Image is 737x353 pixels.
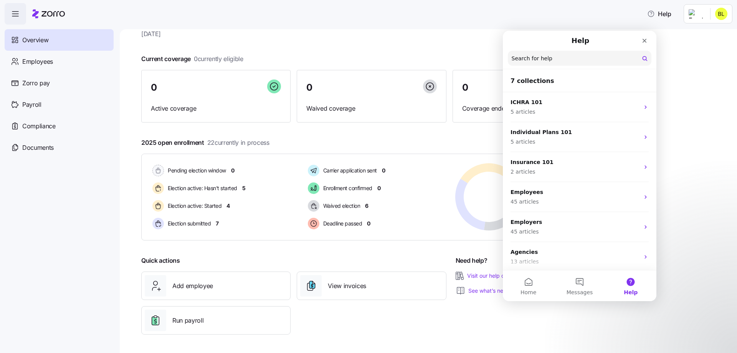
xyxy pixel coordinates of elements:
[382,167,385,174] span: 0
[462,83,468,92] span: 0
[22,57,53,66] span: Employees
[306,104,436,113] span: Waived coverage
[22,100,41,109] span: Payroll
[321,202,360,210] span: Waived election
[715,8,727,20] img: 301f6adaca03784000fa73adabf33a6b
[367,220,370,227] span: 0
[321,167,377,174] span: Carrier application sent
[141,29,602,39] span: [DATE]
[151,104,281,113] span: Active coverage
[5,29,114,51] a: Overview
[5,94,114,115] a: Payroll
[194,54,243,64] span: 0 currently eligible
[5,115,114,137] a: Compliance
[22,35,48,45] span: Overview
[172,281,213,291] span: Add employee
[467,272,527,280] a: Visit our help center
[647,9,671,18] span: Help
[22,121,56,131] span: Compliance
[165,167,226,174] span: Pending election window
[5,51,114,72] a: Employees
[172,316,203,325] span: Run payroll
[503,31,656,301] iframe: Intercom live chat
[468,287,547,295] a: See what’s new on our blog
[231,167,235,174] span: 0
[377,184,381,192] span: 0
[306,83,312,92] span: 0
[5,137,114,158] a: Documents
[5,72,114,94] a: Zorro pay
[165,220,211,227] span: Election submitted
[328,281,366,291] span: View invoices
[641,6,678,22] button: Help
[689,9,704,18] img: Employer logo
[141,138,269,147] span: 2025 open enrollment
[141,54,243,64] span: Current coverage
[321,220,362,227] span: Deadline passed
[22,143,54,152] span: Documents
[216,220,219,227] span: 7
[151,83,157,92] span: 0
[462,104,592,113] span: Coverage ended
[141,256,180,265] span: Quick actions
[165,184,237,192] span: Election active: Hasn't started
[456,256,487,265] span: Need help?
[242,184,246,192] span: 5
[365,202,368,210] span: 6
[165,202,221,210] span: Election active: Started
[207,138,269,147] span: 22 currently in process
[22,78,50,88] span: Zorro pay
[321,184,372,192] span: Enrollment confirmed
[226,202,230,210] span: 4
